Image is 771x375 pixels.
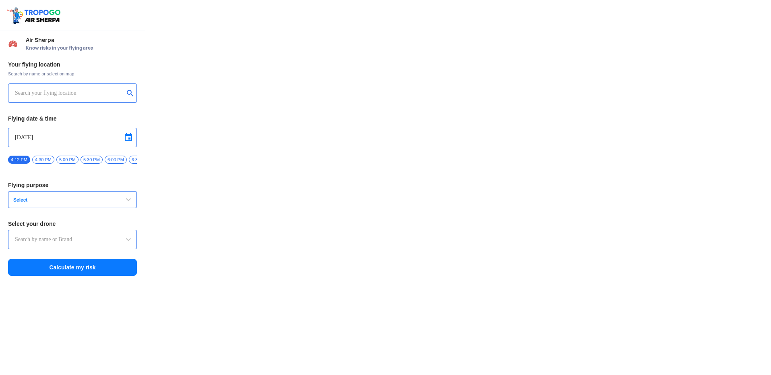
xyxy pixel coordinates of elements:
[8,71,137,77] span: Search by name or select on map
[8,259,137,276] button: Calculate my risk
[32,156,54,164] span: 4:30 PM
[26,45,137,51] span: Know risks in your flying area
[105,156,127,164] span: 6:00 PM
[8,191,137,208] button: Select
[8,182,137,188] h3: Flying purpose
[8,39,18,48] img: Risk Scores
[8,221,137,227] h3: Select your drone
[15,133,130,142] input: Select Date
[10,197,111,203] span: Select
[56,156,79,164] span: 5:00 PM
[8,62,137,67] h3: Your flying location
[129,156,151,164] span: 6:30 PM
[81,156,103,164] span: 5:30 PM
[15,235,130,244] input: Search by name or Brand
[6,6,63,25] img: ic_tgdronemaps.svg
[15,88,124,98] input: Search your flying location
[26,37,137,43] span: Air Sherpa
[8,116,137,121] h3: Flying date & time
[8,156,30,164] span: 4:12 PM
